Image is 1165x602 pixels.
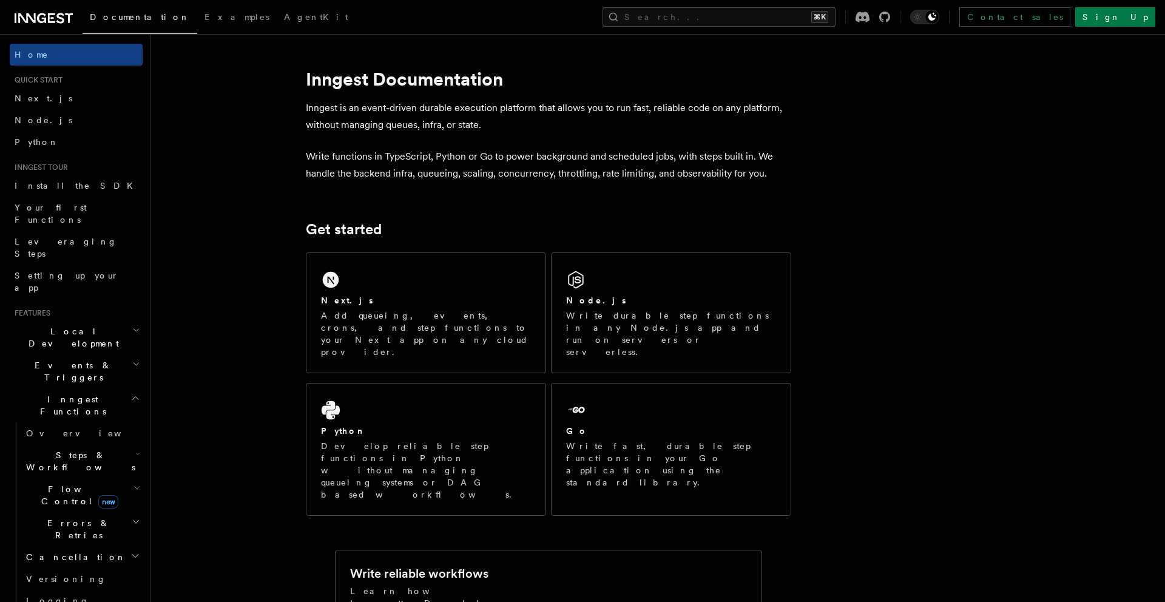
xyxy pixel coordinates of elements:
[15,203,87,225] span: Your first Functions
[10,87,143,109] a: Next.js
[1075,7,1155,27] a: Sign Up
[10,44,143,66] a: Home
[10,393,131,418] span: Inngest Functions
[306,221,382,238] a: Get started
[306,383,546,516] a: PythonDevelop reliable step functions in Python without managing queueing systems or DAG based wo...
[21,512,143,546] button: Errors & Retries
[10,388,143,422] button: Inngest Functions
[321,294,373,306] h2: Next.js
[910,10,939,24] button: Toggle dark mode
[350,565,488,582] h2: Write reliable workflows
[10,175,143,197] a: Install the SDK
[15,93,72,103] span: Next.js
[204,12,269,22] span: Examples
[10,359,132,384] span: Events & Triggers
[21,483,133,507] span: Flow Control
[306,100,791,134] p: Inngest is an event-driven durable execution platform that allows you to run fast, reliable code ...
[551,383,791,516] a: GoWrite fast, durable step functions in your Go application using the standard library.
[21,478,143,512] button: Flow Controlnew
[811,11,828,23] kbd: ⌘K
[26,574,106,584] span: Versioning
[566,309,776,358] p: Write durable step functions in any Node.js app and run on servers or serverless.
[10,354,143,388] button: Events & Triggers
[10,197,143,231] a: Your first Functions
[284,12,348,22] span: AgentKit
[15,237,117,259] span: Leveraging Steps
[566,440,776,489] p: Write fast, durable step functions in your Go application using the standard library.
[566,425,588,437] h2: Go
[321,440,531,501] p: Develop reliable step functions in Python without managing queueing systems or DAG based workflows.
[26,428,151,438] span: Overview
[21,546,143,568] button: Cancellation
[15,137,59,147] span: Python
[277,4,356,33] a: AgentKit
[321,425,366,437] h2: Python
[90,12,190,22] span: Documentation
[959,7,1070,27] a: Contact sales
[15,115,72,125] span: Node.js
[15,181,140,191] span: Install the SDK
[21,444,143,478] button: Steps & Workflows
[10,308,50,318] span: Features
[83,4,197,34] a: Documentation
[566,294,626,306] h2: Node.js
[21,568,143,590] a: Versioning
[21,551,126,563] span: Cancellation
[15,271,119,293] span: Setting up your app
[306,68,791,90] h1: Inngest Documentation
[603,7,836,27] button: Search...⌘K
[21,422,143,444] a: Overview
[10,109,143,131] a: Node.js
[10,325,132,350] span: Local Development
[10,265,143,299] a: Setting up your app
[10,75,62,85] span: Quick start
[306,252,546,373] a: Next.jsAdd queueing, events, crons, and step functions to your Next app on any cloud provider.
[10,131,143,153] a: Python
[21,517,132,541] span: Errors & Retries
[551,252,791,373] a: Node.jsWrite durable step functions in any Node.js app and run on servers or serverless.
[10,163,68,172] span: Inngest tour
[10,320,143,354] button: Local Development
[98,495,118,509] span: new
[306,148,791,182] p: Write functions in TypeScript, Python or Go to power background and scheduled jobs, with steps bu...
[10,231,143,265] a: Leveraging Steps
[21,449,135,473] span: Steps & Workflows
[15,49,49,61] span: Home
[197,4,277,33] a: Examples
[321,309,531,358] p: Add queueing, events, crons, and step functions to your Next app on any cloud provider.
